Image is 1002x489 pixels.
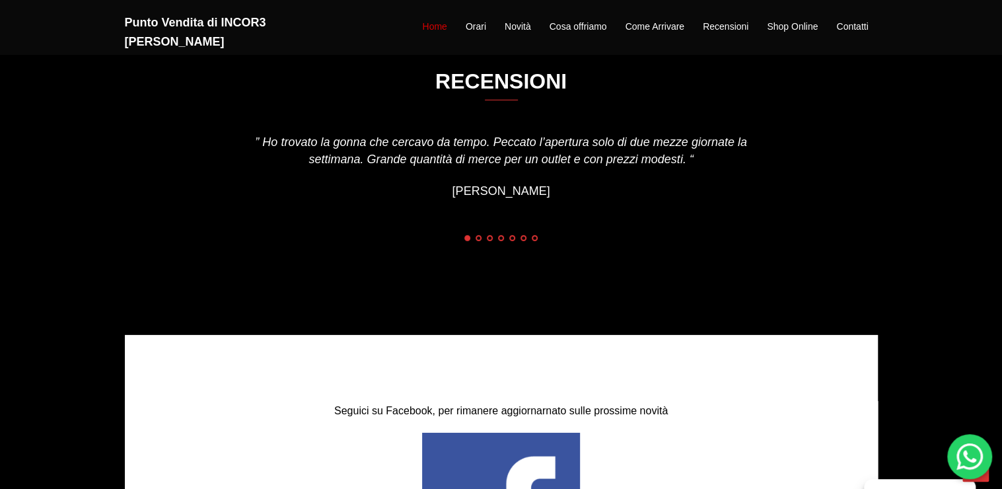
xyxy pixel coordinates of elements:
div: 'Hai [947,434,992,479]
a: Orari [466,19,486,35]
div: [PERSON_NAME] [254,181,749,202]
a: Shop Online [767,19,818,35]
a: Come Arrivare [625,19,684,35]
p: ” Ho trovato la gonna che cercavo da tempo. Peccato l’apertura solo di due mezze giornate la sett... [254,133,749,168]
p: Seguici su Facebook, per rimanere aggiornarnato sulle prossime novità [125,402,877,420]
a: Home [422,19,447,35]
h2: Punto Vendita di INCOR3 [PERSON_NAME] [125,13,363,52]
a: Contatti [836,19,868,35]
a: Novità [505,19,531,35]
a: Cosa offriamo [550,19,607,35]
h3: Recensioni [125,69,877,100]
a: Recensioni [703,19,748,35]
